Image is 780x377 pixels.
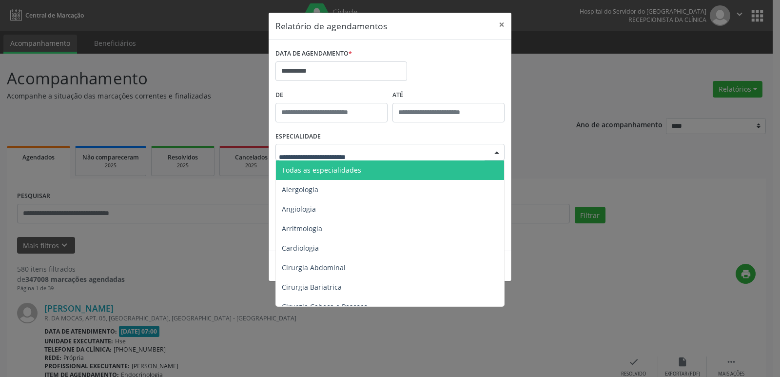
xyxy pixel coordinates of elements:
[275,46,352,61] label: DATA DE AGENDAMENTO
[282,302,368,311] span: Cirurgia Cabeça e Pescoço
[275,129,321,144] label: ESPECIALIDADE
[275,88,388,103] label: De
[282,185,318,194] span: Alergologia
[282,165,361,175] span: Todas as especialidades
[282,282,342,292] span: Cirurgia Bariatrica
[492,13,511,37] button: Close
[282,263,346,272] span: Cirurgia Abdominal
[275,20,387,32] h5: Relatório de agendamentos
[282,243,319,253] span: Cardiologia
[392,88,505,103] label: ATÉ
[282,224,322,233] span: Arritmologia
[282,204,316,214] span: Angiologia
